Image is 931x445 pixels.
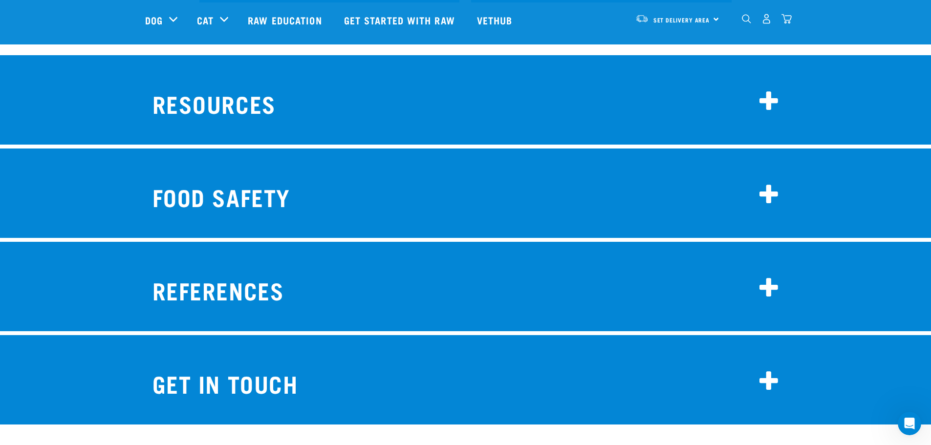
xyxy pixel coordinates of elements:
a: Dog [145,13,163,27]
a: Cat [197,13,214,27]
span: Set Delivery Area [653,18,710,21]
img: van-moving.png [635,14,649,23]
img: home-icon@2x.png [781,14,792,24]
h2: REFERENCES [145,269,786,308]
iframe: Intercom live chat [898,412,921,435]
img: home-icon-1@2x.png [742,14,751,23]
a: Raw Education [238,0,334,40]
h2: RESOURCES [145,83,786,121]
h2: FOOD SAFETY [145,176,786,214]
a: Vethub [467,0,525,40]
h2: Get in touch [145,362,786,401]
img: user.png [761,14,772,24]
a: Get started with Raw [334,0,467,40]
